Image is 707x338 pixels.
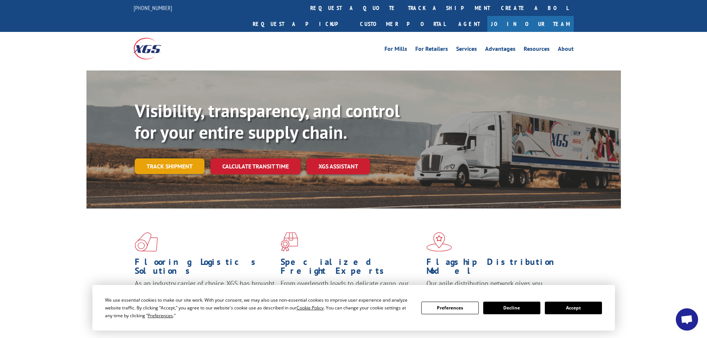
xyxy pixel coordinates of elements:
button: Decline [483,302,540,314]
img: xgs-icon-focused-on-flooring-red [281,232,298,252]
h1: Flagship Distribution Model [426,257,567,279]
a: For Mills [384,46,407,54]
a: Track shipment [135,158,204,174]
span: As an industry carrier of choice, XGS has brought innovation and dedication to flooring logistics... [135,279,275,305]
span: Cookie Policy [297,305,324,311]
a: About [558,46,574,54]
span: Preferences [148,312,173,319]
span: Our agile distribution network gives you nationwide inventory management on demand. [426,279,563,296]
div: Open chat [676,308,698,331]
button: Accept [545,302,602,314]
a: Request a pickup [247,16,354,32]
a: For Retailers [415,46,448,54]
button: Preferences [421,302,478,314]
div: We use essential cookies to make our site work. With your consent, we may also use non-essential ... [105,296,412,319]
b: Visibility, transparency, and control for your entire supply chain. [135,99,400,144]
a: Advantages [485,46,515,54]
img: xgs-icon-total-supply-chain-intelligence-red [135,232,158,252]
a: Join Our Team [487,16,574,32]
a: Agent [451,16,487,32]
a: Calculate transit time [210,158,301,174]
p: From overlength loads to delicate cargo, our experienced staff knows the best way to move your fr... [281,279,421,312]
a: Resources [524,46,550,54]
a: [PHONE_NUMBER] [134,4,172,12]
a: Services [456,46,477,54]
h1: Flooring Logistics Solutions [135,257,275,279]
div: Cookie Consent Prompt [92,285,615,331]
h1: Specialized Freight Experts [281,257,421,279]
a: XGS ASSISTANT [307,158,370,174]
a: Customer Portal [354,16,451,32]
img: xgs-icon-flagship-distribution-model-red [426,232,452,252]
